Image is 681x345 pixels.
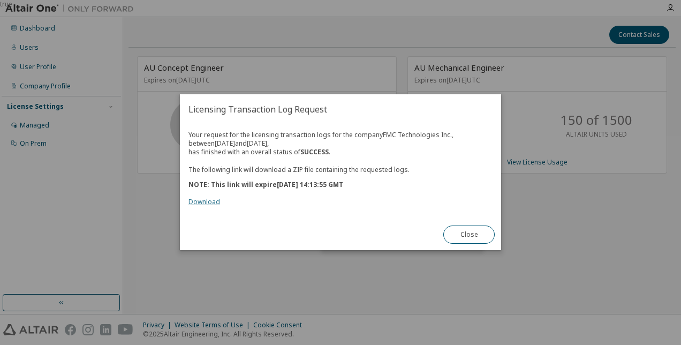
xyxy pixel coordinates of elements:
b: NOTE: This link will expire [DATE] 14:13:55 GMT [188,181,343,190]
h2: Licensing Transaction Log Request [180,94,501,124]
b: SUCCESS [300,147,329,156]
button: Close [443,226,495,244]
a: Download [188,198,220,207]
div: Your request for the licensing transaction logs for the company FMC Technologies Inc. , between [... [188,131,493,206]
p: The following link will download a ZIP file containing the requested logs. [188,165,493,174]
